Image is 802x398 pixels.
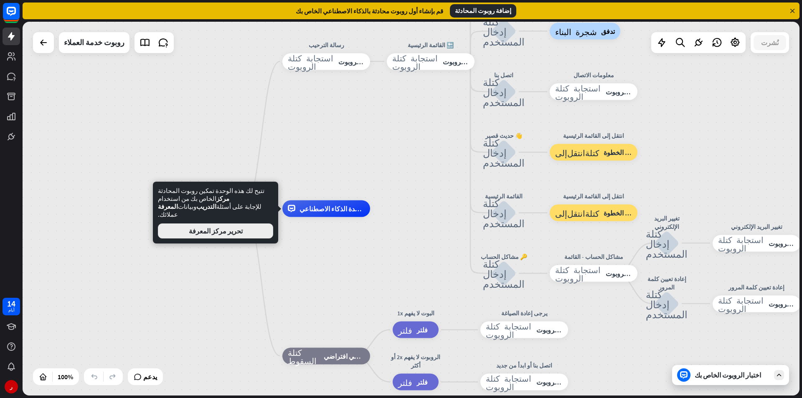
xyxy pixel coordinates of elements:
font: اتصل بنا [494,71,513,79]
font: انتقل إلى القائمة الرئيسية [563,193,624,200]
font: رسالة الترحيب [309,41,344,48]
font: للإجابة على أسئلة عملائك. [158,203,261,218]
font: يدعم [143,373,157,381]
font: 14 [7,298,15,309]
font: استجابة الروبوت [536,326,581,334]
font: كتلة السقوط [288,347,317,364]
font: اختبار الروبوت الخاص بك [695,371,761,379]
font: استجابة الروبوت [606,269,650,278]
font: إضافة روبوت المحادثة [455,7,511,15]
font: استجابة الروبوت [606,88,650,96]
font: استجابة كتلة الروبوت [718,235,764,251]
font: فلتر [398,378,412,386]
font: ر [10,384,13,390]
font: القائمة الرئيسية [485,193,523,200]
font: استجابة الروبوت [443,57,487,66]
font: تتيح لك هذه الوحدة تمكين روبوت المحادثة الخاص بك من استخدام [158,187,264,203]
font: التدريب [196,203,216,210]
font: استجابة كتلة الروبوت [486,374,531,390]
font: انتقل إلى الخطوة [604,148,649,157]
div: روبوت خدمة العملاء [64,32,124,53]
font: 100% [58,373,73,381]
button: نُشرت [754,35,786,50]
font: استجابة الروبوت [536,378,581,386]
font: تحرير مركز المعرفة [189,227,243,235]
font: مركز المعرفة [158,195,229,210]
font: استجابة الروبوت [338,57,383,66]
font: كتلة إدخال المستخدم [483,16,525,46]
font: روبوت خدمة العملاء [64,38,124,47]
font: 👋 حديث قصير [485,132,522,139]
font: وبيانات [178,203,196,210]
font: انتقل إلى القائمة الرئيسية [563,132,624,139]
font: تدفق [601,27,615,35]
font: معلومات الاتصال [574,71,614,79]
font: يرجى إعادة الصياغة [501,309,548,317]
font: استجابة كتلة الروبوت [555,265,601,282]
font: تغيير البريد الإلكتروني [654,214,680,230]
font: كتلة إدخال المستخدم [646,288,688,319]
font: كتلة إدخال المستخدم [483,258,525,289]
font: كتلة إدخال المستخدم [483,198,525,228]
font: قم بإنشاء أول روبوت محادثة بالذكاء الاصطناعي الخاص بك [296,7,443,15]
button: افتح أداة الدردشة المباشرة [7,3,32,28]
font: إعادة تعيين كلمة المرور [647,275,686,291]
font: استجابة كتلة الروبوت [392,53,438,70]
font: كتلة إدخال المستخدم [483,76,525,107]
font: فلتر [398,326,412,334]
font: استجابة كتلة الروبوت [288,53,333,70]
font: كتلة_انتقل_إلى [555,148,599,157]
font: اتصل بنا أو ابدأ من جديد [496,362,552,369]
font: 🔑 مشاكل الحساب [481,253,527,261]
font: تغيير البريد الإلكتروني [731,223,782,230]
a: 14 أيام [3,298,20,315]
font: 🔙 القائمة الرئيسية [408,41,454,48]
font: مساعدة الذكاء الاصطناعي [299,205,371,213]
font: شجرة البناء [555,27,597,35]
font: خيار احتياطي افتراضي [324,352,385,360]
font: أيام [8,307,15,313]
font: كتلة إدخال المستخدم [646,228,688,258]
font: البوت لا يفهم 1x [397,309,434,317]
font: استجابة كتلة الروبوت [555,84,601,100]
font: استجابة كتلة الروبوت [718,295,764,312]
font: نُشرت [761,38,779,47]
font: انتقل إلى الخطوة [604,209,649,217]
font: كتلة_انتقل_إلى [555,209,599,217]
button: تحرير مركز المعرفة [158,223,273,238]
font: فلتر [416,326,428,334]
font: مشاكل الحساب - القائمة [564,253,623,261]
font: كتلة إدخال المستخدم [483,137,525,167]
font: الروبوت لا يفهم 2x أو أكثر [391,353,440,369]
font: فلتر [416,378,428,386]
font: إعادة تعيين كلمة المرور [728,283,784,291]
font: استجابة كتلة الروبوت [486,322,531,338]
